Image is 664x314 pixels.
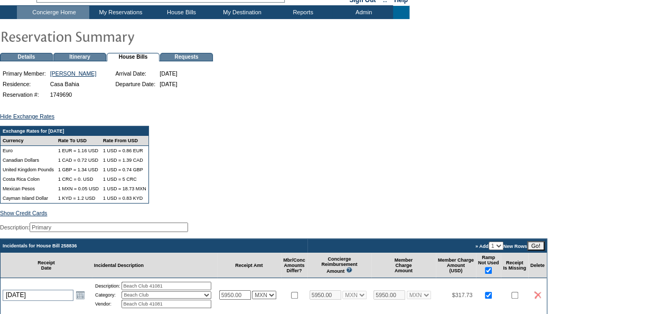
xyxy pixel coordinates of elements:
td: My Destination [211,6,272,19]
a: [PERSON_NAME] [50,70,97,77]
td: 1 CAD = 0.72 USD [56,155,101,165]
td: Concierge Home [17,6,89,19]
td: Reports [272,6,332,19]
td: Exchange Rates for [DATE] [1,126,148,136]
td: 1 MXN = 0.05 USD [56,184,101,193]
td: 1 USD = 0.74 GBP [101,165,148,174]
td: 1 USD = 1.39 CAD [101,155,148,165]
td: Receipt Date [1,253,92,278]
td: 1 USD = 0.83 KYD [101,193,148,203]
td: Cayman Island Dollar [1,193,56,203]
td: Euro [1,146,56,155]
td: Residence: [1,79,48,89]
td: Description: [95,282,120,290]
a: Open the calendar popup. [74,289,86,301]
td: Member Charge Amount [371,253,436,278]
td: Mbr/Conc Amounts Differ? [281,253,307,278]
td: 1 USD = 5 CRC [101,174,148,184]
td: Arrival Date: [114,69,157,78]
td: Concierge Reimbursement Amount [307,253,372,278]
td: Ramp Not Used [476,253,501,278]
td: Rate From USD [101,136,148,146]
td: Vendor: [95,300,120,308]
td: Currency [1,136,56,146]
td: 1 KYD = 1.2 USD [56,193,101,203]
td: 1 USD = 18.73 MXN [101,184,148,193]
td: Delete [528,253,547,278]
input: Go! [527,241,545,251]
td: Incidental Description [92,253,217,278]
td: 1 USD = 0.86 EUR [101,146,148,155]
td: Reservation #: [1,90,48,99]
td: Mexican Pesos [1,184,56,193]
td: Category: [95,291,120,299]
td: My Reservations [89,6,150,19]
td: [DATE] [158,79,179,89]
td: House Bills [150,6,211,19]
img: icon_delete2.gif [534,291,541,299]
td: Casa Bahia [49,79,98,89]
td: Primary Member: [1,69,48,78]
td: 1 CRC = 0. USD [56,174,101,184]
span: $317.73 [452,292,473,298]
td: Itinerary [53,53,106,61]
td: Receipt Amt [217,253,282,278]
td: [DATE] [158,69,179,78]
td: Admin [332,6,393,19]
td: United Kingdom Pounds [1,165,56,174]
td: House Bills [107,53,160,61]
td: Departure Date: [114,79,157,89]
td: 1749690 [49,90,98,99]
td: 1 EUR = 1.16 USD [56,146,101,155]
td: 1 GBP = 1.34 USD [56,165,101,174]
img: questionMark_lightBlue.gif [346,267,352,273]
td: » Add New Rows [307,239,547,253]
td: Member Charge Amount (USD) [436,253,476,278]
td: Canadian Dollars [1,155,56,165]
td: Receipt Is Missing [501,253,528,278]
td: Incidentals for House Bill 258836 [1,239,307,253]
td: Rate To USD [56,136,101,146]
td: Requests [160,53,213,61]
td: Costa Rica Colon [1,174,56,184]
